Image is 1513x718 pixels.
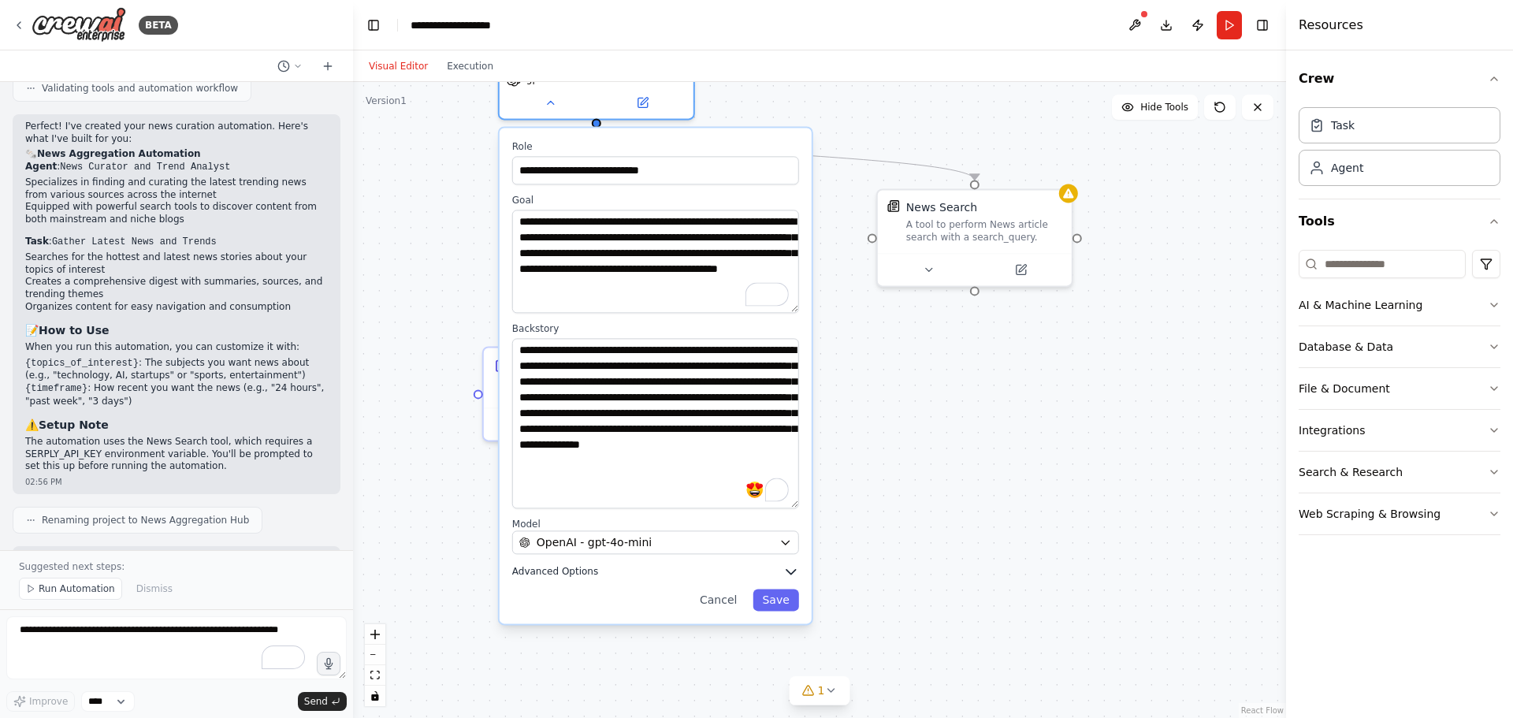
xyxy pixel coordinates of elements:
button: Database & Data [1299,326,1500,367]
p: : [25,236,328,249]
div: News Search [906,199,977,215]
button: 1 [790,676,850,705]
a: React Flow attribution [1241,706,1284,715]
p: When you run this automation, you can customize it with: [25,341,328,354]
strong: News Aggregation Automation [37,148,201,159]
span: Improve [29,695,68,708]
button: fit view [365,665,385,686]
textarea: To enrich screen reader interactions, please activate Accessibility in Grammarly extension settings [6,616,347,679]
label: Model [512,518,799,530]
button: Send [298,692,347,711]
button: Open in side panel [598,93,687,112]
div: Gather Latest News and TrendsSearch for and compile the latest and most trending news stories fro... [482,346,679,441]
code: {timeframe} [25,383,87,394]
div: 02:56 PM [25,476,328,488]
h3: 📝 [25,322,328,338]
button: Crew [1299,57,1500,101]
p: The automation uses the News Search tool, which requires a SERPLY_API_KEY environment variable. Y... [25,436,328,473]
button: AI & Machine Learning [1299,285,1500,326]
div: SerplyNewsSearchToolNews SearchA tool to perform News article search with a search_query. [876,188,1073,287]
li: Creates a comprehensive digest with summaries, sources, and trending themes [25,276,328,300]
button: Hide Tools [1112,95,1198,120]
div: A tool to perform News article search with a search_query. [906,218,1062,244]
button: Tools [1299,199,1500,244]
h2: 🗞️ [25,148,328,161]
span: Hide Tools [1140,101,1188,113]
button: Advanced Options [512,564,799,579]
p: Suggested next steps: [19,560,334,573]
button: Dismiss [128,578,180,600]
img: Logo [32,7,126,43]
li: Organizes content for easy navigation and consumption [25,301,328,314]
g: Edge from 68454deb-a1a7-4ec9-a11a-373e48ecc427 to 30311c39-2628-4dab-a7f7-4ca699bcad52 [589,128,983,180]
button: Integrations [1299,410,1500,451]
label: Role [512,140,799,153]
label: Goal [512,194,799,206]
span: Send [304,695,328,708]
button: Switch to previous chat [271,57,309,76]
button: File & Document [1299,368,1500,409]
div: Tools [1299,244,1500,548]
span: Advanced Options [512,565,598,578]
span: Run Automation [39,582,115,595]
button: Save [753,589,798,611]
button: Web Scraping & Browsing [1299,493,1500,534]
span: Dismiss [136,582,173,595]
button: Search & Research [1299,452,1500,493]
textarea: To enrich screen reader interactions, please activate Accessibility in Grammarly extension settings [512,210,799,313]
button: Start a new chat [315,57,340,76]
strong: How to Use [39,324,110,337]
button: zoom in [365,624,385,645]
button: Hide left sidebar [362,14,385,36]
h4: Resources [1299,16,1363,35]
img: SerplyNewsSearchTool [887,199,900,212]
strong: Agent [25,161,57,172]
button: Execution [437,57,503,76]
div: Version 1 [366,95,407,107]
span: gpt-4o-mini [526,73,582,85]
button: Run Automation [19,578,122,600]
div: Task [1331,117,1355,133]
span: Renaming project to News Aggregation Hub [42,514,249,526]
code: {topics_of_interest} [25,358,139,369]
li: Searches for the hottest and latest news stories about your topics of interest [25,251,328,276]
button: OpenAI - gpt-4o-mini [512,530,799,554]
textarea: To enrich screen reader interactions, please activate Accessibility in Grammarly extension settings [512,338,799,508]
li: : How recent you want the news (e.g., "24 hours", "past week", "3 days") [25,382,328,407]
button: zoom out [365,645,385,665]
button: toggle interactivity [365,686,385,706]
span: Validating tools and automation workflow [42,82,238,95]
div: React Flow controls [365,624,385,706]
div: Crew [1299,101,1500,199]
code: News Curator and Trend Analyst [60,162,230,173]
button: Visual Editor [359,57,437,76]
p: Perfect! I've created your news curation automation. Here's what I've built for you: [25,121,328,145]
div: Agent [1331,160,1363,176]
button: Improve [6,691,75,712]
li: Equipped with powerful search tools to discover content from both mainstream and niche blogs [25,201,328,225]
p: : [25,161,328,174]
button: Open in side panel [976,260,1065,279]
label: Backstory [512,322,799,335]
strong: Setup Note [39,419,109,431]
button: Cancel [690,589,746,611]
code: Gather Latest News and Trends [52,236,217,247]
button: Click to speak your automation idea [317,652,340,675]
button: Hide right sidebar [1251,14,1273,36]
nav: breadcrumb [411,17,528,33]
strong: Task [25,236,49,247]
li: Specializes in finding and curating the latest trending news from various sources across the inte... [25,177,328,201]
li: : The subjects you want news about (e.g., "technology, AI, startups" or "sports, entertainment") [25,357,328,382]
h3: ⚠️ [25,417,328,433]
span: 1 [818,683,825,698]
span: OpenAI - gpt-4o-mini [537,534,652,550]
div: BETA [139,16,178,35]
